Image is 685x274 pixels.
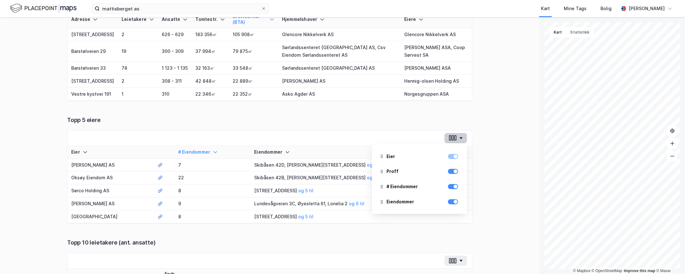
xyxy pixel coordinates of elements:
[229,75,278,88] td: 22 889㎡
[158,41,192,62] td: 300 - 309
[118,41,158,62] td: 19
[71,149,150,155] div: Eier
[192,28,229,41] td: 183 356㎡
[254,149,468,155] div: Eiendommer
[566,27,594,37] button: Statistikk
[592,269,622,273] a: OpenStreetMap
[629,5,665,12] div: [PERSON_NAME]
[71,16,114,22] div: Adresse
[386,198,414,206] div: Eiendommer
[158,62,192,75] td: 1 123 - 1 135
[174,159,250,172] td: 7
[174,171,250,184] td: 22
[67,88,118,101] td: Vestre kystvei 191
[118,62,158,75] td: 78
[118,88,158,101] td: 1
[67,159,154,172] td: [PERSON_NAME] AS
[400,88,472,101] td: Norgesgruppen ASA
[158,28,192,41] td: 626 - 629
[254,174,468,182] div: Skibåsen 42B, [PERSON_NAME][STREET_ADDRESS]
[67,171,154,184] td: Oksøy Eiendom AS
[377,164,462,178] div: Proff
[67,239,472,246] div: Topp 10 leietakere (ant. ansatte)
[386,183,418,190] div: # Eiendommer
[118,28,158,41] td: 2
[229,41,278,62] td: 79 875㎡
[278,62,400,75] td: Sørlandssenteret [GEOGRAPHIC_DATA] AS
[229,62,278,75] td: 33 548㎡
[192,41,229,62] td: 37 994㎡
[377,150,462,163] div: Eier
[67,210,154,223] td: [GEOGRAPHIC_DATA]
[178,149,247,155] div: # Eiendommer
[67,62,118,75] td: Barstølveien 33
[67,184,154,197] td: Sørco Holding AS
[573,269,590,273] a: Mapbox
[67,116,472,124] div: Topp 5 eiere
[278,88,400,101] td: Asko Agder AS
[192,75,229,88] td: 42 848㎡
[400,75,472,88] td: Hennig-olsen Holding AS
[377,180,462,194] div: # Eiendommer
[67,75,118,88] td: [STREET_ADDRESS]
[254,161,468,169] div: Skibåsen 42D, [PERSON_NAME][STREET_ADDRESS]
[10,3,77,14] img: logo.f888ab2527a4732fd821a326f86c7f29.svg
[122,16,154,22] div: Leietakere
[174,184,250,197] td: 8
[67,41,118,62] td: Barstølveien 29
[386,153,395,160] div: Eier
[400,62,472,75] td: [PERSON_NAME] ASA
[386,168,399,175] div: Proff
[229,28,278,41] td: 105 908㎡
[158,75,192,88] td: 308 - 311
[377,195,462,209] div: Eiendommer
[254,213,468,220] div: [STREET_ADDRESS]
[564,5,587,12] div: Mine Tags
[400,41,472,62] td: [PERSON_NAME] ASA, Coop Sørvest SA
[67,28,118,41] td: [STREET_ADDRESS]
[541,5,550,12] div: Kart
[158,88,192,101] td: 310
[254,187,468,194] div: [STREET_ADDRESS]
[653,244,685,274] div: Kontrollprogram for chat
[192,88,229,101] td: 22 346㎡
[67,197,154,210] td: [PERSON_NAME] AS
[233,14,274,25] div: Bruttoareal (BTA)
[278,75,400,88] td: [PERSON_NAME] AS
[162,16,188,22] div: Ansatte
[118,75,158,88] td: 2
[624,269,655,273] a: Improve this map
[100,4,261,13] input: Søk på adresse, matrikkel, gårdeiere, leietakere eller personer
[174,197,250,210] td: 9
[192,62,229,75] td: 32 163㎡
[195,16,225,22] div: Tomtestr.
[278,41,400,62] td: Sørlandssenteret [GEOGRAPHIC_DATA] AS, Csv Eiendom Sørlandssenteret AS
[254,200,468,207] div: Lundevågveien 3C, Øyesletta 61, Lonelia 2
[404,16,468,22] div: Eiere
[653,244,685,274] iframe: Chat Widget
[282,16,397,22] div: Hjemmelshaver
[278,28,400,41] td: Glencore Nikkelverk AS
[550,27,566,37] button: Kart
[229,88,278,101] td: 22 352㎡
[600,5,612,12] div: Bolig
[400,28,472,41] td: Glencore Nikkelverk AS
[174,210,250,223] td: 8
